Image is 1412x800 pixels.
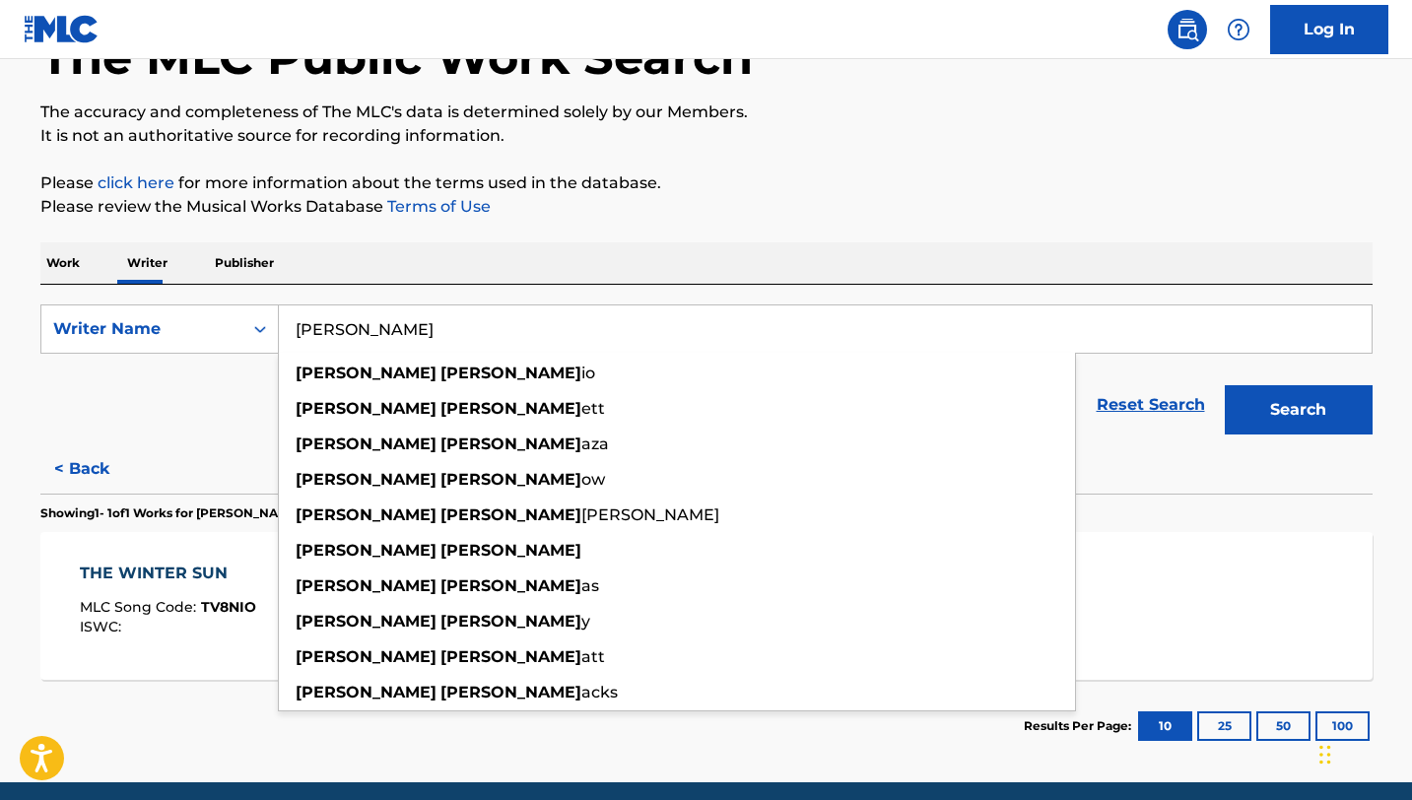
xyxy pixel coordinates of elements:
span: acks [581,683,618,701]
strong: [PERSON_NAME] [296,399,437,418]
a: Public Search [1168,10,1207,49]
strong: [PERSON_NAME] [440,399,581,418]
img: search [1176,18,1199,41]
p: Publisher [209,242,280,284]
p: The accuracy and completeness of The MLC's data is determined solely by our Members. [40,100,1373,124]
button: < Back [40,444,159,494]
a: Log In [1270,5,1388,54]
button: 10 [1138,711,1192,741]
a: Reset Search [1087,383,1215,427]
strong: [PERSON_NAME] [296,576,437,595]
span: ett [581,399,605,418]
strong: [PERSON_NAME] [440,505,581,524]
button: Search [1225,385,1373,434]
span: as [581,576,599,595]
a: Terms of Use [383,197,491,216]
span: TV8NIO [201,598,256,616]
strong: [PERSON_NAME] [296,647,437,666]
span: ow [581,470,605,489]
button: 25 [1197,711,1251,741]
p: Results Per Page: [1024,717,1136,735]
div: Help [1219,10,1258,49]
span: y [581,612,590,631]
img: MLC Logo [24,15,100,43]
strong: [PERSON_NAME] [440,576,581,595]
strong: [PERSON_NAME] [296,541,437,560]
strong: [PERSON_NAME] [440,647,581,666]
strong: [PERSON_NAME] [296,470,437,489]
strong: [PERSON_NAME] [440,434,581,453]
span: MLC Song Code : [80,598,201,616]
strong: [PERSON_NAME] [440,612,581,631]
iframe: Chat Widget [1313,705,1412,800]
span: io [581,364,595,382]
p: Showing 1 - 1 of 1 Works for [PERSON_NAME] [PERSON_NAME] [40,504,408,522]
strong: [PERSON_NAME] [440,683,581,701]
strong: [PERSON_NAME] [440,541,581,560]
span: ISWC : [80,618,126,635]
strong: [PERSON_NAME] [440,470,581,489]
strong: [PERSON_NAME] [296,683,437,701]
div: Drag [1319,725,1331,784]
p: Please for more information about the terms used in the database. [40,171,1373,195]
img: help [1227,18,1250,41]
a: THE WINTER SUNMLC Song Code:TV8NIOISWC:Writers (4)[PERSON_NAME], [PERSON_NAME], [PERSON_NAME] [PE... [40,532,1373,680]
strong: [PERSON_NAME] [296,434,437,453]
span: [PERSON_NAME] [581,505,719,524]
strong: [PERSON_NAME] [296,505,437,524]
p: Writer [121,242,173,284]
strong: [PERSON_NAME] [296,612,437,631]
form: Search Form [40,304,1373,444]
span: aza [581,434,609,453]
p: Work [40,242,86,284]
span: att [581,647,605,666]
p: It is not an authoritative source for recording information. [40,124,1373,148]
div: Writer Name [53,317,231,341]
a: click here [98,173,174,192]
p: Please review the Musical Works Database [40,195,1373,219]
strong: [PERSON_NAME] [440,364,581,382]
button: 50 [1256,711,1311,741]
strong: [PERSON_NAME] [296,364,437,382]
div: THE WINTER SUN [80,562,256,585]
